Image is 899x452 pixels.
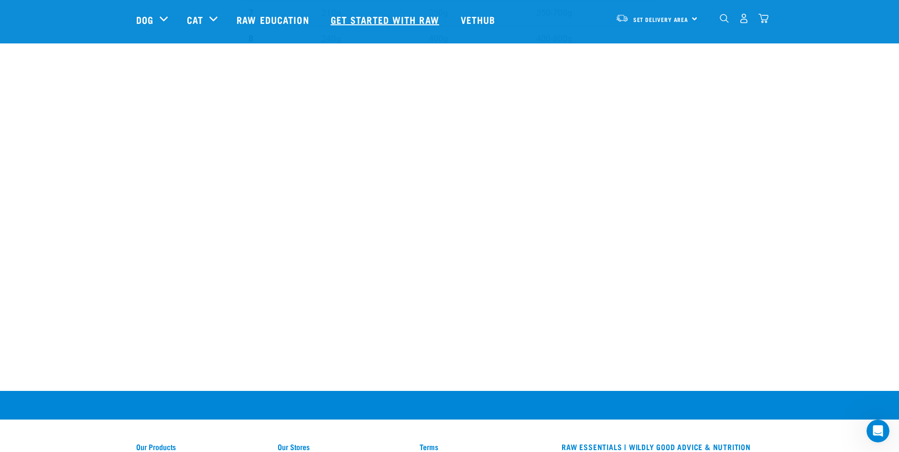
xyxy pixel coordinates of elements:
[633,18,689,21] span: Set Delivery Area
[562,442,763,451] h3: RAW ESSENTIALS | Wildly Good Advice & Nutrition
[278,442,408,451] a: Our Stores
[187,12,203,27] a: Cat
[616,14,628,22] img: van-moving.png
[720,14,729,23] img: home-icon-1@2x.png
[227,0,321,39] a: Raw Education
[136,442,267,451] a: Our Products
[739,13,749,23] img: user.png
[758,13,769,23] img: home-icon@2x.png
[136,12,153,27] a: Dog
[321,0,451,39] a: Get started with Raw
[420,442,550,451] a: Terms
[867,420,889,442] iframe: Intercom live chat
[451,0,508,39] a: Vethub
